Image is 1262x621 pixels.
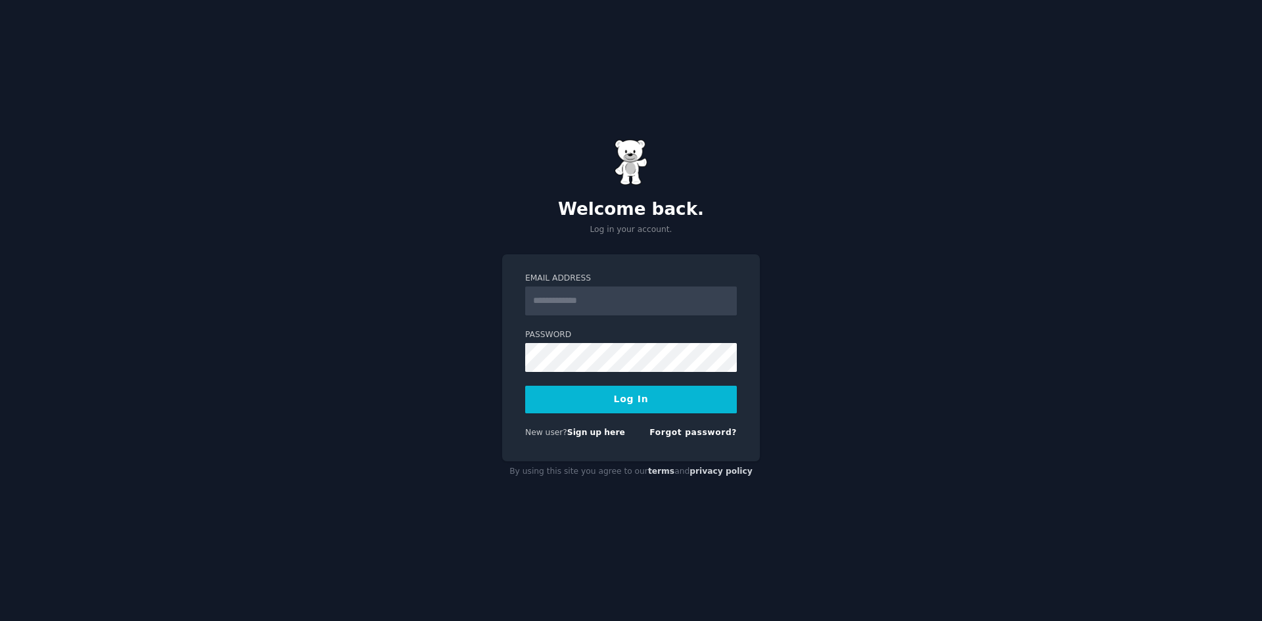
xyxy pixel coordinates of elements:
a: terms [648,467,674,476]
img: Gummy Bear [615,139,647,185]
label: Email Address [525,273,737,285]
div: By using this site you agree to our and [502,461,760,482]
a: Forgot password? [649,428,737,437]
span: New user? [525,428,567,437]
a: privacy policy [689,467,753,476]
p: Log in your account. [502,224,760,236]
h2: Welcome back. [502,199,760,220]
a: Sign up here [567,428,625,437]
button: Log In [525,386,737,413]
label: Password [525,329,737,341]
